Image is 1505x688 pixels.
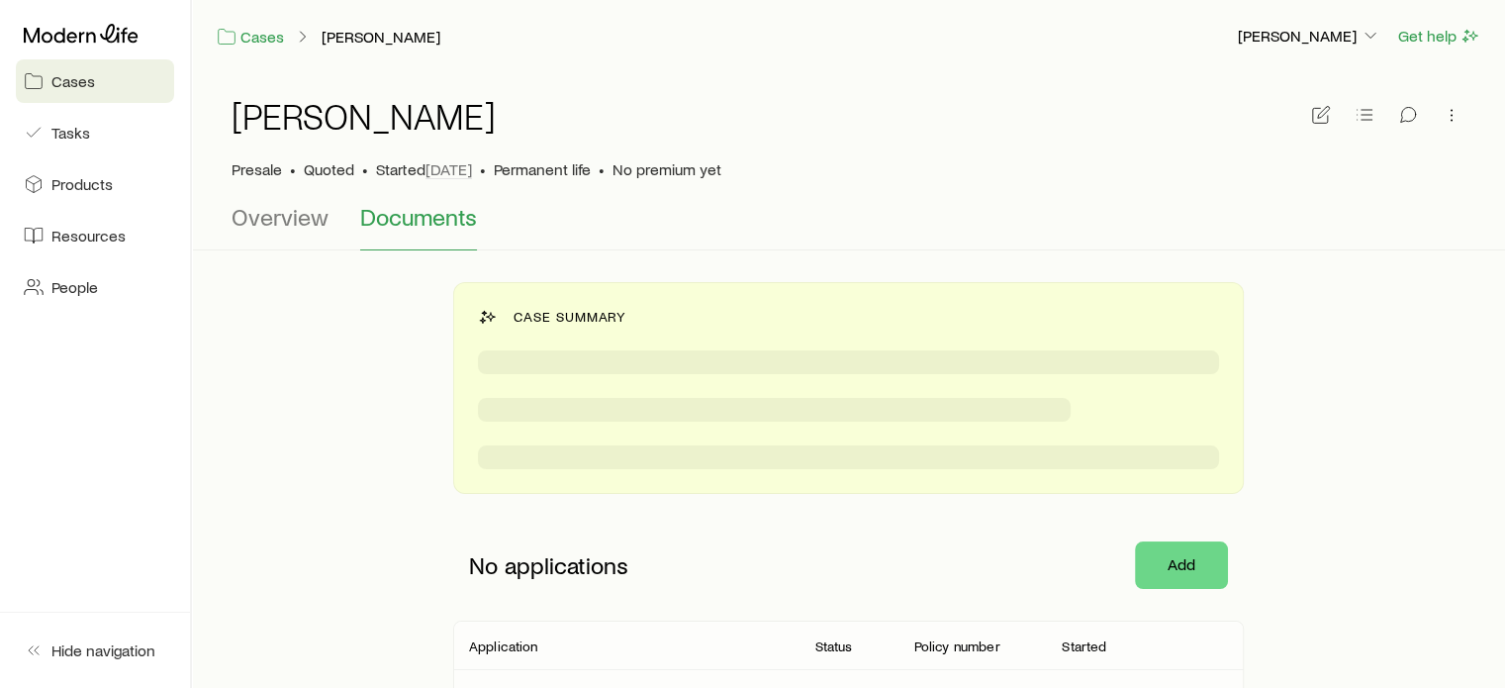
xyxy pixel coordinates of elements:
p: Application [469,639,538,654]
button: [PERSON_NAME] [321,28,441,47]
p: No applications [453,536,1119,595]
button: Get help [1397,25,1481,48]
span: Hide navigation [51,640,155,660]
span: People [51,277,98,297]
p: Status [815,639,853,654]
span: [DATE] [425,159,472,179]
span: • [599,159,605,179]
span: Resources [51,226,126,246]
a: Cases [16,59,174,103]
span: Cases [51,71,95,91]
p: Started [376,159,472,179]
div: Case details tabs [232,203,1465,250]
span: Documents [360,203,477,231]
p: Case summary [514,309,627,325]
button: [PERSON_NAME] [1237,25,1381,49]
a: Products [16,162,174,206]
a: People [16,265,174,309]
p: Presale [232,159,282,179]
p: Started [1062,639,1106,654]
button: Hide navigation [16,629,174,672]
span: Permanent life [494,159,591,179]
span: Products [51,174,113,194]
p: [PERSON_NAME] [1238,26,1380,46]
span: • [362,159,368,179]
span: Overview [232,203,329,231]
span: • [290,159,296,179]
span: Tasks [51,123,90,143]
p: Policy number [913,639,999,654]
h1: [PERSON_NAME] [232,96,496,136]
a: Resources [16,214,174,257]
span: • [480,159,486,179]
a: Cases [216,26,285,49]
button: Add [1135,541,1228,589]
span: Quoted [304,159,354,179]
span: No premium yet [612,159,721,179]
a: Tasks [16,111,174,154]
